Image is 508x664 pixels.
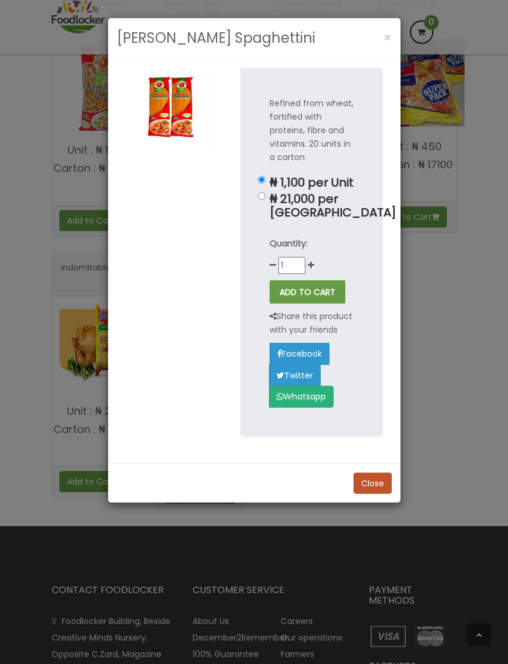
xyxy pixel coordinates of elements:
[117,27,315,49] h3: [PERSON_NAME] Spaghettini
[270,238,308,249] strong: Quantity:
[269,386,334,407] a: Whatsapp
[378,26,398,50] button: Close
[270,176,354,189] p: ₦ 1,100 per Unit
[269,365,321,386] a: Twitter
[270,280,345,304] button: ADD TO CART
[126,67,223,150] img: Golden Penny Spaghettini
[354,473,392,494] button: Close
[383,29,392,46] span: ×
[258,192,265,200] input: ₦ 21,000 per [GEOGRAPHIC_DATA]
[270,192,354,219] p: ₦ 21,000 per [GEOGRAPHIC_DATA]
[270,310,354,337] p: Share this product with your friends
[270,97,354,164] p: Refined from wheat, fortified with proteins, fibre and vitamins. 20 units in a carton
[270,343,329,364] a: Facebook
[258,176,265,184] input: ₦ 1,100 per Unit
